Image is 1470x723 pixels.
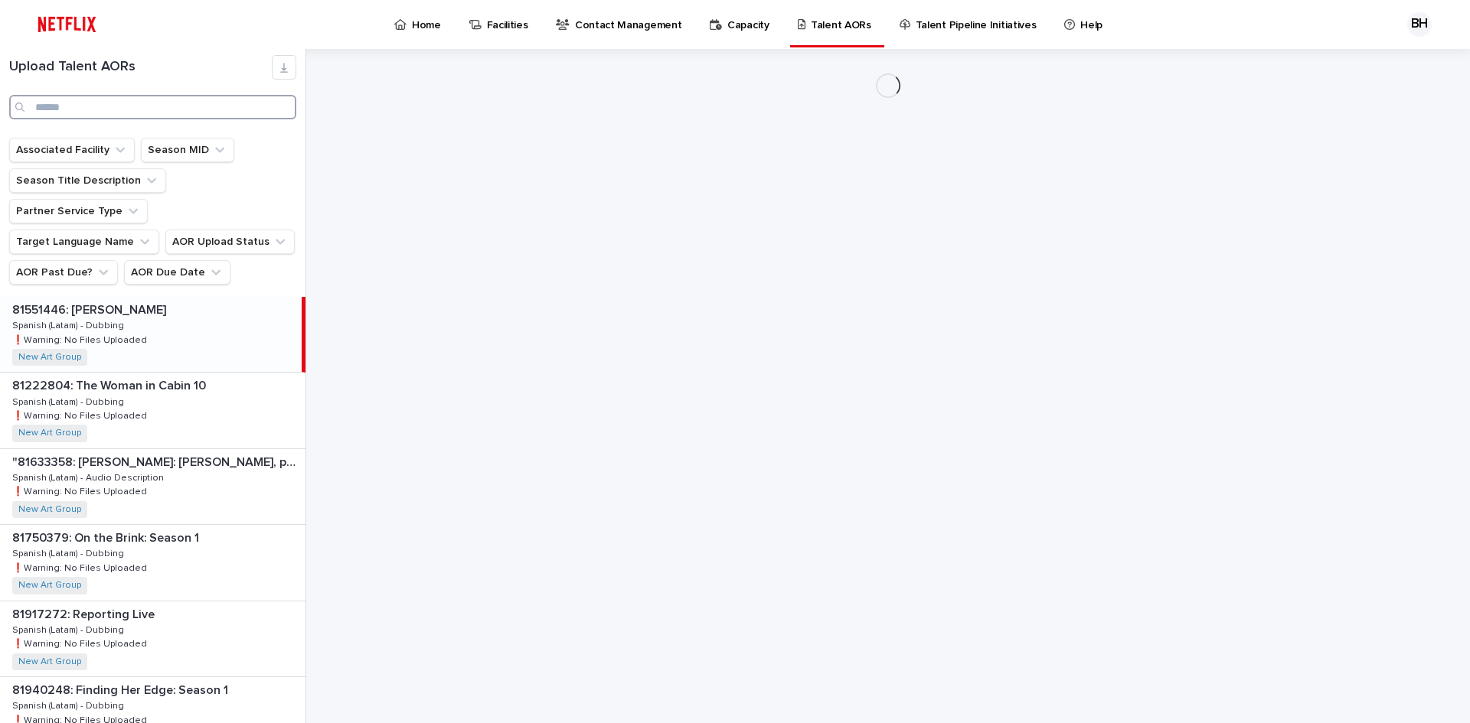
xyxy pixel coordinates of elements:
[18,504,81,515] a: New Art Group
[9,230,159,254] button: Target Language Name
[12,452,302,470] p: "81633358: Juan Gabriel: Debo, puedo y quiero: Limited Series"
[1407,12,1432,37] div: BH
[12,680,231,698] p: 81940248: Finding Her Edge: Season 1
[9,168,166,193] button: Season Title Description
[9,199,148,223] button: Partner Service Type
[141,138,234,162] button: Season MID
[12,636,150,650] p: ❗️Warning: No Files Uploaded
[12,376,209,393] p: 81222804: The Woman in Cabin 10
[12,698,127,712] p: Spanish (Latam) - Dubbing
[18,656,81,667] a: New Art Group
[9,95,296,119] input: Search
[9,59,272,76] h1: Upload Talent AORs
[12,408,150,422] p: ❗️Warning: No Files Uploaded
[12,300,169,318] p: 81551446: [PERSON_NAME]
[18,352,81,363] a: New Art Group
[12,528,202,546] p: 81750379: On the Brink: Season 1
[12,546,127,559] p: Spanish (Latam) - Dubbing
[124,260,230,285] button: AOR Due Date
[12,622,127,636] p: Spanish (Latam) - Dubbing
[18,428,81,438] a: New Art Group
[31,9,103,40] img: ifQbXi3ZQGMSEF7WDB7W
[12,318,127,331] p: Spanish (Latam) - Dubbing
[18,580,81,591] a: New Art Group
[12,604,158,622] p: 81917272: Reporting Live
[165,230,295,254] button: AOR Upload Status
[12,332,150,346] p: ❗️Warning: No Files Uploaded
[9,260,118,285] button: AOR Past Due?
[12,484,150,497] p: ❗️Warning: No Files Uploaded
[12,560,150,574] p: ❗️Warning: No Files Uploaded
[9,138,135,162] button: Associated Facility
[12,394,127,408] p: Spanish (Latam) - Dubbing
[12,470,167,484] p: Spanish (Latam) - Audio Description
